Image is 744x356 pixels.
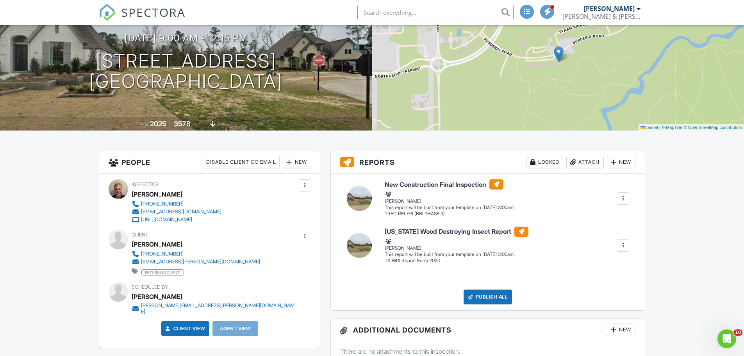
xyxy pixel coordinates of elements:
div: [PERSON_NAME] [584,5,635,13]
div: TREC REI 7-6 (BBI PHASE 3) [385,211,514,217]
div: [PERSON_NAME] [385,237,528,251]
span: returning client! [141,269,184,275]
div: This report will be built from your template on [DATE] 3:00am [385,251,528,258]
div: [EMAIL_ADDRESS][PERSON_NAME][DOMAIN_NAME] [141,259,260,265]
span: Inspector [132,181,159,187]
span: Scheduled By [132,284,168,290]
h6: New Construction Final Inspection [385,179,514,190]
div: [PERSON_NAME] [385,190,514,204]
span: 10 [733,329,742,336]
a: © OpenStreetMap contributors [684,125,742,130]
div: [PERSON_NAME] [132,188,182,200]
h3: People [99,151,321,174]
h3: Additional Documents [331,319,645,341]
span: slab [217,122,225,127]
div: Publish All [464,290,512,304]
p: There are no attachments to this inspection. [340,347,636,356]
a: [PHONE_NUMBER] [132,250,260,258]
div: [URL][DOMAIN_NAME] [141,216,192,223]
h3: Reports [331,151,645,174]
img: Marker [554,46,564,62]
a: [PHONE_NUMBER] [132,200,221,208]
a: [URL][DOMAIN_NAME] [132,216,221,224]
a: Client View [164,325,205,333]
div: Attach [566,156,604,168]
span: sq. ft. [192,122,203,127]
a: [EMAIL_ADDRESS][DOMAIN_NAME] [132,208,221,216]
a: © MapTiler [662,125,683,130]
div: [PHONE_NUMBER] [141,251,184,257]
a: [EMAIL_ADDRESS][PERSON_NAME][DOMAIN_NAME] [132,258,260,266]
div: Locked [526,156,563,168]
div: This report will be built from your template on [DATE] 3:00am [385,204,514,211]
div: [PERSON_NAME] [132,238,182,250]
div: 2025 [150,120,166,128]
a: Leaflet [641,125,658,130]
div: Disable Client CC Email [203,156,280,168]
img: The Best Home Inspection Software - Spectora [99,4,116,21]
span: Built [140,122,149,127]
iframe: Intercom live chat [717,329,736,348]
div: New [607,156,635,168]
a: SPECTORA [99,11,186,27]
span: SPECTORA [121,4,186,20]
div: [PHONE_NUMBER] [141,201,184,207]
span: | [659,125,660,130]
div: [PERSON_NAME] [132,291,182,302]
div: [PERSON_NAME][EMAIL_ADDRESS][PERSON_NAME][DOMAIN_NAME] [141,302,297,315]
h3: [DATE] 9:00 am - 12:15 pm [125,33,248,43]
div: TX WDI Report Form 2020 [385,258,528,264]
a: [PERSON_NAME][EMAIL_ADDRESS][PERSON_NAME][DOMAIN_NAME] [132,302,297,315]
h6: [US_STATE] Wood Destroying Insect Report [385,227,528,237]
input: Search everything... [357,5,514,20]
span: Client [132,232,148,238]
h1: [STREET_ADDRESS] [GEOGRAPHIC_DATA] [89,51,283,92]
div: [EMAIL_ADDRESS][DOMAIN_NAME] [141,209,221,215]
div: Bryan & Bryan Inspections [562,13,641,20]
div: New [607,324,635,336]
div: 3578 [174,120,191,128]
div: New [283,156,311,168]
